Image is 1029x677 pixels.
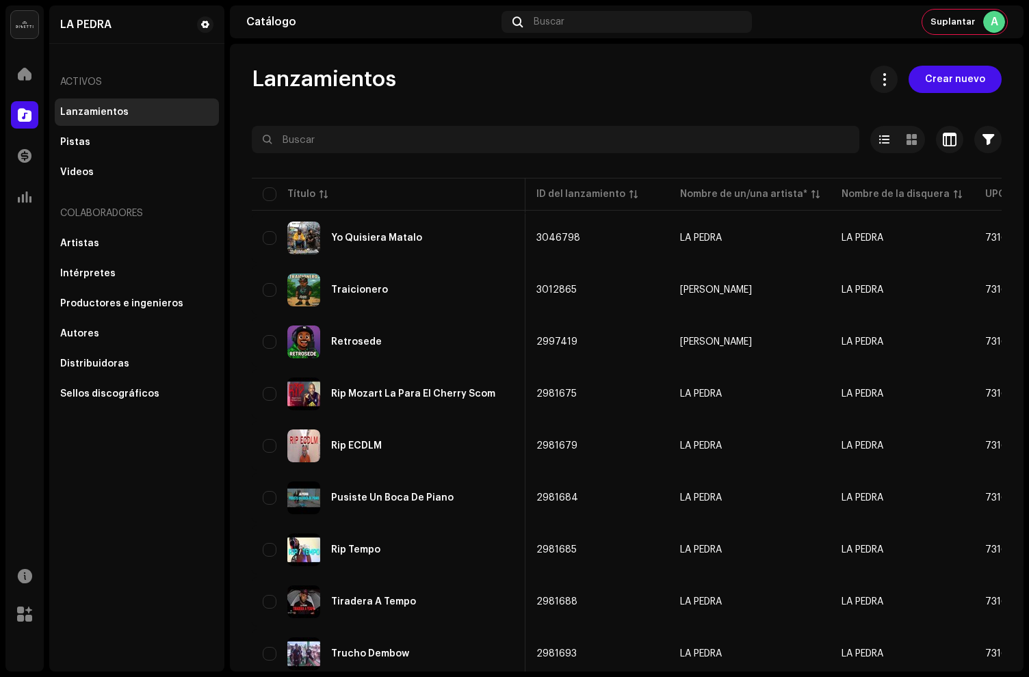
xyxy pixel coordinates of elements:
[842,389,883,399] span: LA PEDRA
[287,187,315,201] div: Título
[60,19,112,30] div: LA PEDRA
[60,298,183,309] div: Productores e ingenieros
[536,597,577,607] span: 2981688
[287,533,320,566] img: be78080c-a534-4351-b429-347a18b09a03
[11,11,38,38] img: 02a7c2d3-3c89-4098-b12f-2ff2945c95ee
[60,388,159,399] div: Sellos discográficos
[60,268,116,279] div: Intérpretes
[680,389,722,399] div: LA PEDRA
[331,441,382,451] div: Rip ECDLM
[55,66,219,98] re-a-nav-header: Activos
[983,11,1005,33] div: A
[909,66,1002,93] button: Crear nuevo
[536,285,577,295] span: 3012865
[55,260,219,287] re-m-nav-item: Intérpretes
[842,233,883,243] span: LA PEDRA
[60,358,129,369] div: Distribuidoras
[680,545,820,555] span: LA PEDRA
[252,126,859,153] input: Buscar
[680,649,820,659] span: LA PEDRA
[536,649,577,659] span: 2981693
[680,233,820,243] span: LA PEDRA
[680,337,752,347] div: [PERSON_NAME]
[331,545,380,555] div: Rip Tempo
[287,326,320,358] img: 1f32e808-0645-4d06-a3b4-04c80079dd28
[287,274,320,306] img: c831c4b1-7e2c-4941-89ad-47da4a5b3f8c
[55,290,219,317] re-m-nav-item: Productores e ingenieros
[680,493,722,503] div: LA PEDRA
[680,285,820,295] span: Pablo Piddy
[331,597,416,607] div: Tiradera A Tempo
[60,137,90,148] div: Pistas
[55,197,219,230] re-a-nav-header: Colaboradores
[331,285,388,295] div: Traicionero
[536,493,578,503] span: 2981684
[331,649,409,659] div: Trucho Dembow
[252,66,396,93] span: Lanzamientos
[680,649,722,659] div: LA PEDRA
[536,441,577,451] span: 2981679
[680,389,820,399] span: LA PEDRA
[55,159,219,186] re-m-nav-item: Videos
[842,187,950,201] div: Nombre de la disquera
[60,167,94,178] div: Videos
[60,238,99,249] div: Artistas
[287,585,320,618] img: 552d631c-6a7c-4fb4-bdc7-86e081252dbe
[842,441,883,451] span: LA PEDRA
[680,337,820,347] span: Pablo Piddy
[680,233,722,243] div: LA PEDRA
[287,377,320,410] img: c60f0522-069c-4d2c-8470-a3a14ae3cffc
[331,493,454,503] div: Pusiste Un Boca De Piano
[842,285,883,295] span: LA PEDRA
[287,481,320,514] img: 47080032-281c-4713-9ecd-0da1a98535a6
[842,545,883,555] span: LA PEDRA
[842,337,883,347] span: LA PEDRA
[55,380,219,408] re-m-nav-item: Sellos discográficos
[536,337,577,347] span: 2997419
[287,429,320,462] img: 2d999f3f-5563-4fd8-87b3-78c181214f0f
[536,545,577,555] span: 2981685
[60,107,129,118] div: Lanzamientos
[331,233,422,243] div: Yo Quisiera Matalo
[55,98,219,126] re-m-nav-item: Lanzamientos
[331,337,382,347] div: Retrosede
[680,597,722,607] div: LA PEDRA
[536,389,577,399] span: 2981675
[331,389,495,399] div: Rip Mozart La Para El Cherry Scom
[930,16,975,27] span: Suplantar
[842,493,883,503] span: LA PEDRA
[534,16,564,27] span: Buscar
[246,16,496,27] div: Catálogo
[680,187,807,201] div: Nombre de un/una artista*
[55,350,219,377] re-m-nav-item: Distribuidoras
[842,597,883,607] span: LA PEDRA
[680,493,820,503] span: LA PEDRA
[536,233,580,243] span: 3046798
[680,597,820,607] span: LA PEDRA
[55,129,219,156] re-m-nav-item: Pistas
[55,230,219,257] re-m-nav-item: Artistas
[680,545,722,555] div: LA PEDRA
[680,441,722,451] div: LA PEDRA
[287,222,320,254] img: b01b0b8e-3f8f-4dc9-ae63-d331efcdc405
[925,66,985,93] span: Crear nuevo
[842,649,883,659] span: LA PEDRA
[60,328,99,339] div: Autores
[55,320,219,347] re-m-nav-item: Autores
[536,187,625,201] div: ID del lanzamiento
[680,441,820,451] span: LA PEDRA
[680,285,752,295] div: [PERSON_NAME]
[287,637,320,670] img: 74a9a57a-d130-4f10-892e-672d23fee322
